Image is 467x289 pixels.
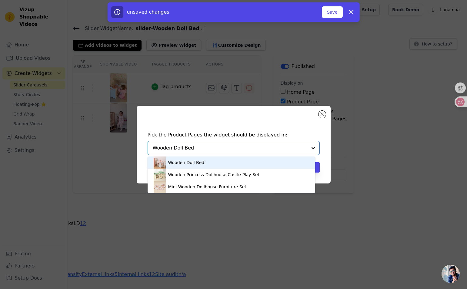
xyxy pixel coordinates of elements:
[154,156,166,169] img: product thumbnail
[168,184,246,190] div: Mini Wooden Dollhouse Furniture Set
[322,6,342,18] button: Save
[442,265,460,283] a: Open chat
[319,111,326,118] button: Close modal
[154,169,166,181] img: product thumbnail
[168,160,205,166] div: Wooden Doll Bed
[153,144,307,152] input: Search by product title or paste product URL
[154,181,166,193] img: product thumbnail
[168,172,260,178] div: Wooden Princess Dollhouse Castle Play Set
[127,9,169,15] span: unsaved changes
[148,131,320,139] h4: Pick the Product Pages the widget should be displayed in:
